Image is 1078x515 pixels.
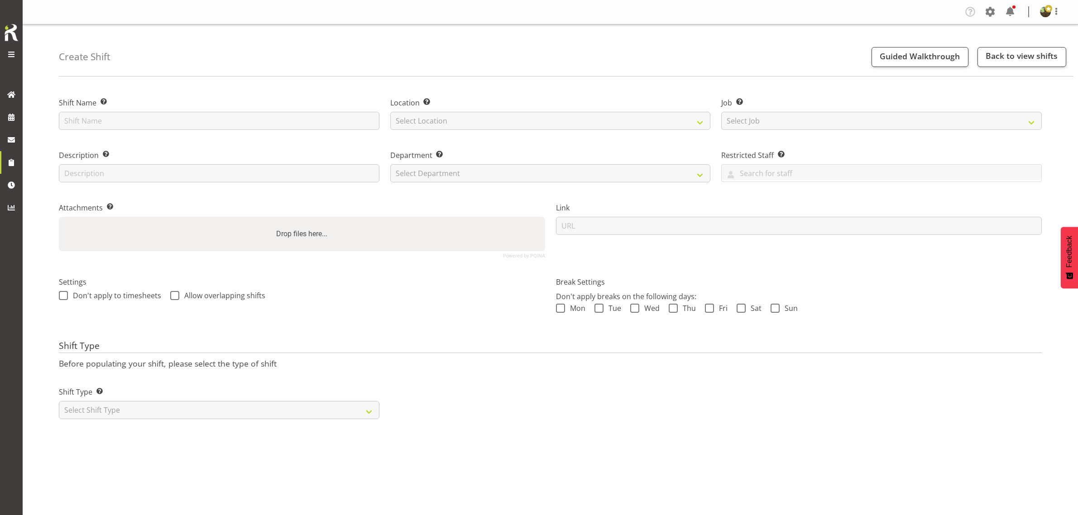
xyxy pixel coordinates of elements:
[722,166,1041,180] input: Search for staff
[59,202,545,213] label: Attachments
[59,341,1042,353] h4: Shift Type
[780,304,798,313] span: Sun
[503,254,545,258] a: Powered by PQINA
[390,150,711,161] label: Department
[1040,6,1051,17] img: filipo-iupelid4dee51ae661687a442d92e36fb44151.png
[59,97,379,108] label: Shift Name
[565,304,585,313] span: Mon
[390,97,711,108] label: Location
[639,304,660,313] span: Wed
[880,51,960,62] span: Guided Walkthrough
[68,291,161,300] span: Don't apply to timesheets
[872,47,968,67] button: Guided Walkthrough
[721,97,1042,108] label: Job
[59,358,1042,368] p: Before populating your shift, please select the type of shift
[273,225,331,243] label: Drop files here...
[714,304,728,313] span: Fri
[721,150,1042,161] label: Restricted Staff
[179,291,265,300] span: Allow overlapping shifts
[977,47,1066,67] a: Back to view shifts
[59,112,379,130] input: Shift Name
[59,150,379,161] label: Description
[2,23,20,43] img: Rosterit icon logo
[59,277,545,287] label: Settings
[556,277,1042,287] label: Break Settings
[1061,227,1078,288] button: Feedback - Show survey
[556,291,1042,302] p: Don't apply breaks on the following days:
[59,164,379,182] input: Description
[678,304,696,313] span: Thu
[746,304,762,313] span: Sat
[59,386,379,397] label: Shift Type
[556,217,1042,235] input: URL
[1065,236,1073,267] span: Feedback
[556,202,1042,213] label: Link
[604,304,621,313] span: Tue
[59,52,110,62] h4: Create Shift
